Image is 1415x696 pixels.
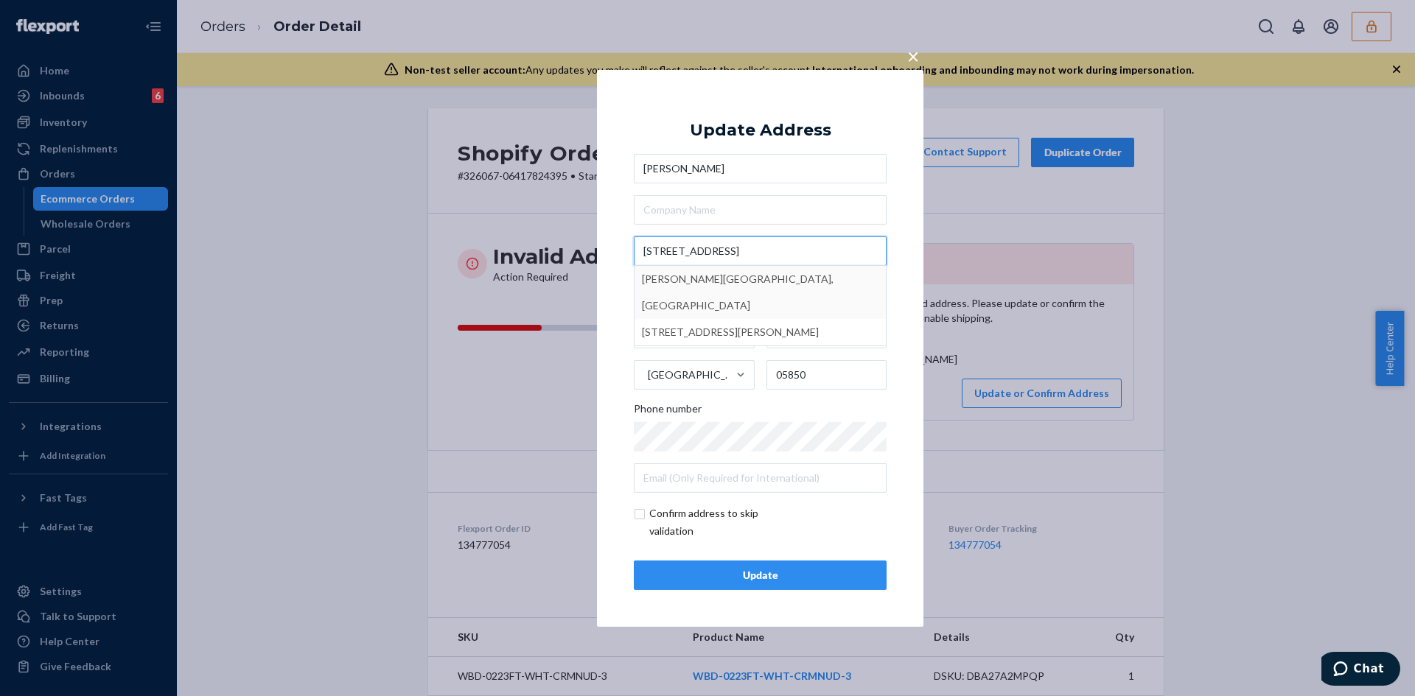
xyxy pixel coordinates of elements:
div: [STREET_ADDRESS][PERSON_NAME] [642,319,878,345]
iframe: Opens a widget where you can chat to one of our agents [1321,652,1400,689]
input: [PERSON_NAME][GEOGRAPHIC_DATA], [GEOGRAPHIC_DATA][STREET_ADDRESS][PERSON_NAME] [634,236,887,266]
div: Update [646,568,874,583]
input: ZIP Code [766,360,887,390]
div: [PERSON_NAME][GEOGRAPHIC_DATA], [GEOGRAPHIC_DATA] [642,266,878,319]
div: [GEOGRAPHIC_DATA] [648,368,735,382]
input: [GEOGRAPHIC_DATA] [646,360,648,390]
div: Update Address [690,121,831,138]
input: Email (Only Required for International) [634,463,887,493]
span: × [907,43,919,68]
input: Company Name [634,195,887,225]
button: Update [634,560,887,590]
input: First & Last Name [634,154,887,183]
span: Phone number [634,401,702,422]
